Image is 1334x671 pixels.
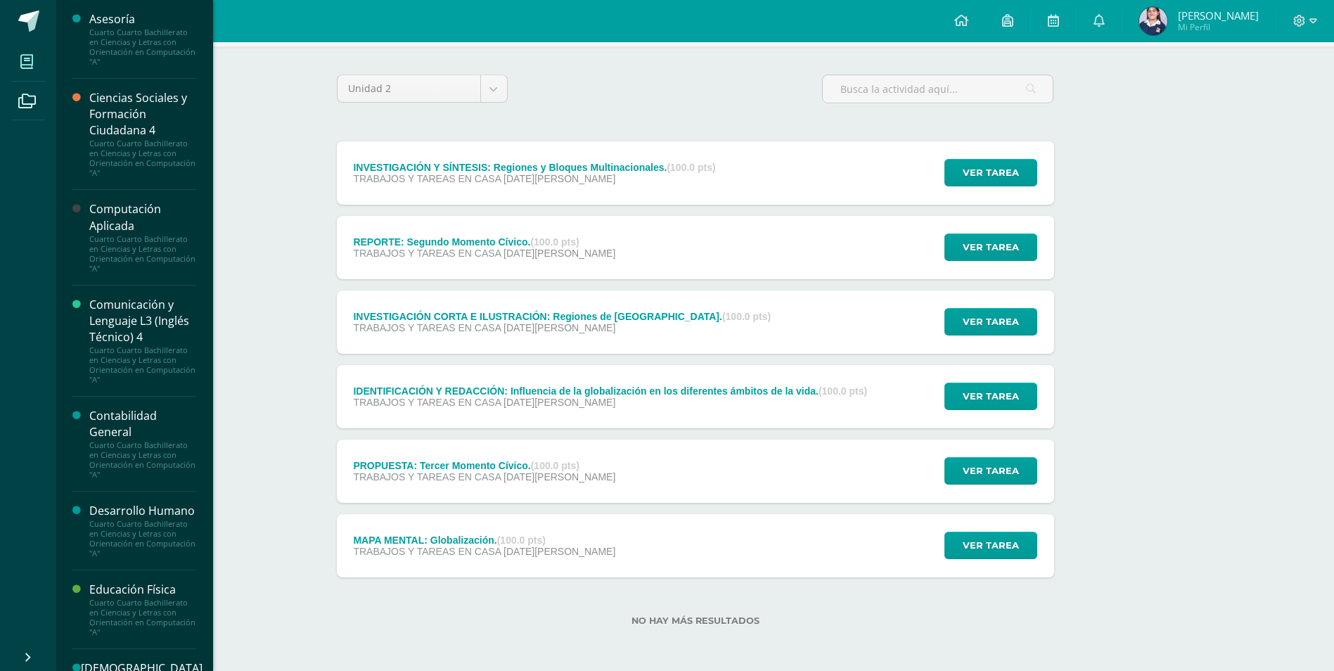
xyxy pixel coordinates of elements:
div: PROPUESTA: Tercer Momento Cívico. [353,460,615,471]
div: Ciencias Sociales y Formación Ciudadana 4 [89,90,196,139]
button: Ver tarea [944,308,1037,335]
span: Ver tarea [963,532,1019,558]
a: Desarrollo HumanoCuarto Cuarto Bachillerato en Ciencias y Letras con Orientación en Computación "A" [89,503,196,558]
div: Cuarto Cuarto Bachillerato en Ciencias y Letras con Orientación en Computación "A" [89,440,196,480]
span: Ver tarea [963,309,1019,335]
span: [DATE][PERSON_NAME] [504,546,615,557]
span: TRABAJOS Y TAREAS EN CASA [353,248,501,259]
img: 4b1dc149380fb1920df637ae2a08d31d.png [1139,7,1167,35]
div: Cuarto Cuarto Bachillerato en Ciencias y Letras con Orientación en Computación "A" [89,519,196,558]
div: Cuarto Cuarto Bachillerato en Ciencias y Letras con Orientación en Computación "A" [89,27,196,67]
div: Cuarto Cuarto Bachillerato en Ciencias y Letras con Orientación en Computación "A" [89,139,196,178]
a: AsesoríaCuarto Cuarto Bachillerato en Ciencias y Letras con Orientación en Computación "A" [89,11,196,67]
div: Contabilidad General [89,408,196,440]
input: Busca la actividad aquí... [823,75,1053,103]
span: [DATE][PERSON_NAME] [504,322,615,333]
span: Ver tarea [963,458,1019,484]
div: REPORTE: Segundo Momento Cívico. [353,236,615,248]
button: Ver tarea [944,383,1037,410]
div: Comunicación y Lenguaje L3 (Inglés Técnico) 4 [89,297,196,345]
span: TRABAJOS Y TAREAS EN CASA [353,322,501,333]
div: Cuarto Cuarto Bachillerato en Ciencias y Letras con Orientación en Computación "A" [89,234,196,274]
a: Computación AplicadaCuarto Cuarto Bachillerato en Ciencias y Letras con Orientación en Computació... [89,201,196,273]
span: [DATE][PERSON_NAME] [504,471,615,483]
button: Ver tarea [944,159,1037,186]
a: Contabilidad GeneralCuarto Cuarto Bachillerato en Ciencias y Letras con Orientación en Computació... [89,408,196,480]
a: Ciencias Sociales y Formación Ciudadana 4Cuarto Cuarto Bachillerato en Ciencias y Letras con Orie... [89,90,196,178]
span: TRABAJOS Y TAREAS EN CASA [353,546,501,557]
label: No hay más resultados [337,615,1054,626]
div: Educación Física [89,582,196,598]
span: TRABAJOS Y TAREAS EN CASA [353,397,501,408]
strong: (100.0 pts) [722,311,771,322]
a: Comunicación y Lenguaje L3 (Inglés Técnico) 4Cuarto Cuarto Bachillerato en Ciencias y Letras con ... [89,297,196,385]
div: IDENTIFICACIÓN Y REDACCIÓN: Influencia de la globalización en los diferentes ámbitos de la vida. [353,385,867,397]
div: Cuarto Cuarto Bachillerato en Ciencias y Letras con Orientación en Computación "A" [89,345,196,385]
div: Asesoría [89,11,196,27]
div: INVESTIGACIÓN Y SÍNTESIS: Regiones y Bloques Multinacionales. [353,162,715,173]
span: TRABAJOS Y TAREAS EN CASA [353,471,501,483]
span: Mi Perfil [1178,21,1259,33]
a: Unidad 2 [338,75,507,102]
div: INVESTIGACIÓN CORTA E ILUSTRACIÓN: Regiones de [GEOGRAPHIC_DATA]. [353,311,771,322]
span: [DATE][PERSON_NAME] [504,173,615,184]
button: Ver tarea [944,532,1037,559]
span: TRABAJOS Y TAREAS EN CASA [353,173,501,184]
button: Ver tarea [944,457,1037,485]
span: [PERSON_NAME] [1178,8,1259,23]
div: Computación Aplicada [89,201,196,234]
div: Desarrollo Humano [89,503,196,519]
strong: (100.0 pts) [531,460,579,471]
span: Ver tarea [963,160,1019,186]
span: Unidad 2 [348,75,470,102]
strong: (100.0 pts) [667,162,715,173]
span: Ver tarea [963,234,1019,260]
strong: (100.0 pts) [530,236,579,248]
strong: (100.0 pts) [819,385,867,397]
span: Ver tarea [963,383,1019,409]
div: MAPA MENTAL: Globalización. [353,535,615,546]
div: Cuarto Cuarto Bachillerato en Ciencias y Letras con Orientación en Computación "A" [89,598,196,637]
a: Educación FísicaCuarto Cuarto Bachillerato en Ciencias y Letras con Orientación en Computación "A" [89,582,196,637]
button: Ver tarea [944,234,1037,261]
span: [DATE][PERSON_NAME] [504,397,615,408]
strong: (100.0 pts) [497,535,546,546]
span: [DATE][PERSON_NAME] [504,248,615,259]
